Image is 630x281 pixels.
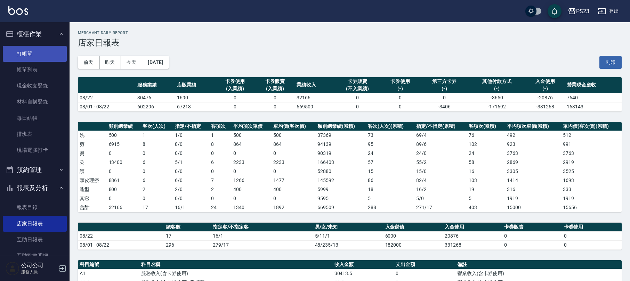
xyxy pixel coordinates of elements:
[141,185,173,194] td: 2
[3,46,67,62] a: 打帳單
[420,102,469,111] td: -3406
[527,78,563,85] div: 入金使用
[414,167,467,176] td: 15 / 0
[382,78,419,85] div: 卡券使用
[316,194,366,203] td: 9595
[382,85,419,92] div: (-)
[107,203,141,212] td: 32166
[141,140,173,149] td: 8
[443,231,502,240] td: 20876
[599,56,622,69] button: 列印
[272,176,316,185] td: 1477
[467,185,505,194] td: 19
[78,158,107,167] td: 染
[211,223,313,232] th: 指定客/不指定客
[141,203,173,212] td: 17
[366,140,414,149] td: 95
[255,102,295,111] td: 0
[78,149,107,158] td: 燙
[8,6,28,15] img: Logo
[383,231,443,240] td: 6000
[414,203,467,212] td: 271/17
[78,260,139,269] th: 科目編號
[78,185,107,194] td: 造型
[217,85,253,92] div: (入業績)
[295,77,335,93] th: 業績收入
[525,102,565,111] td: -331268
[414,122,467,131] th: 指定/不指定(累積)
[394,260,455,269] th: 支出金額
[565,77,622,93] th: 營業現金應收
[316,203,366,212] td: 669509
[139,260,333,269] th: 科目名稱
[502,240,562,249] td: 0
[209,194,232,203] td: 0
[139,269,333,278] td: 服務收入(含卡券使用)
[141,158,173,167] td: 6
[505,203,562,212] td: 15000
[272,167,316,176] td: 0
[561,158,622,167] td: 2919
[272,185,316,194] td: 400
[232,149,272,158] td: 0
[561,194,622,203] td: 1919
[107,140,141,149] td: 6915
[295,93,335,102] td: 32166
[467,203,505,212] td: 403
[502,231,562,240] td: 0
[366,167,414,176] td: 15
[527,85,563,92] div: (-)
[576,7,589,16] div: PS23
[107,167,141,176] td: 0
[78,140,107,149] td: 剪
[173,185,209,194] td: 2 / 0
[561,185,622,194] td: 333
[21,269,57,275] p: 服務人員
[232,158,272,167] td: 2233
[380,102,420,111] td: 0
[525,93,565,102] td: -20876
[232,122,272,131] th: 平均項次單價
[164,223,211,232] th: 總客數
[257,85,293,92] div: (入業績)
[561,140,622,149] td: 991
[141,149,173,158] td: 0
[414,185,467,194] td: 16 / 2
[78,269,139,278] td: A1
[443,240,502,249] td: 331268
[3,62,67,78] a: 帳單列表
[209,167,232,176] td: 0
[141,194,173,203] td: 0
[107,185,141,194] td: 800
[316,176,366,185] td: 145592
[455,269,622,278] td: 營業收入(含卡券使用)
[6,262,19,275] img: Person
[209,176,232,185] td: 7
[505,131,562,140] td: 492
[505,122,562,131] th: 平均項次單價(累積)
[467,131,505,140] td: 76
[173,158,209,167] td: 5 / 1
[467,194,505,203] td: 5
[316,140,366,149] td: 94139
[505,194,562,203] td: 1919
[107,194,141,203] td: 0
[107,149,141,158] td: 0
[334,93,380,102] td: 0
[78,38,622,48] h3: 店家日報表
[78,223,622,250] table: a dense table
[3,94,67,110] a: 材料自購登錄
[3,179,67,197] button: 報表及分析
[215,102,255,111] td: 0
[562,231,622,240] td: 0
[366,149,414,158] td: 24
[505,185,562,194] td: 316
[467,158,505,167] td: 58
[78,93,136,102] td: 08/22
[420,93,469,102] td: 0
[336,85,379,92] div: (不入業績)
[313,231,383,240] td: 5/11/1
[232,167,272,176] td: 0
[232,140,272,149] td: 864
[141,167,173,176] td: 0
